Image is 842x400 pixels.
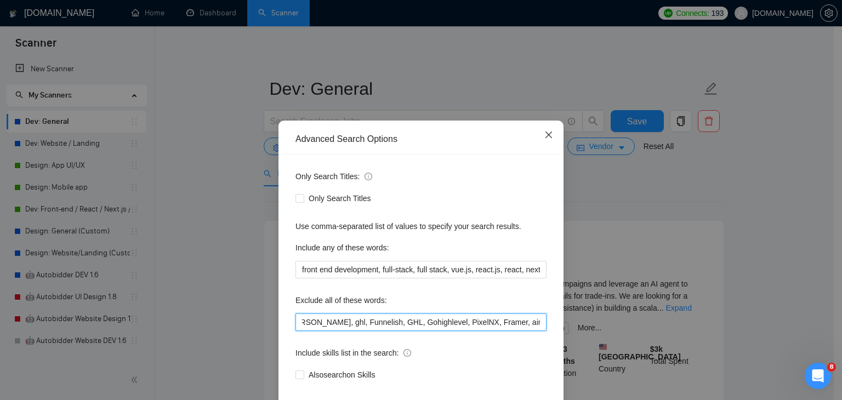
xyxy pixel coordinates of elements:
span: info-circle [403,349,411,357]
span: info-circle [365,173,372,180]
span: Also search on Skills [304,369,379,381]
span: close [544,130,553,139]
div: Use comma-separated list of values to specify your search results. [295,220,547,232]
div: Advanced Search Options [295,133,547,145]
span: Only Search Titles: [295,170,372,182]
label: Exclude all of these words: [295,292,387,309]
label: Include any of these words: [295,239,389,256]
span: 8 [827,363,836,372]
iframe: Intercom live chat [805,363,831,389]
span: Include skills list in the search: [295,347,411,359]
button: Close [534,121,564,150]
span: Only Search Titles [304,192,376,204]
